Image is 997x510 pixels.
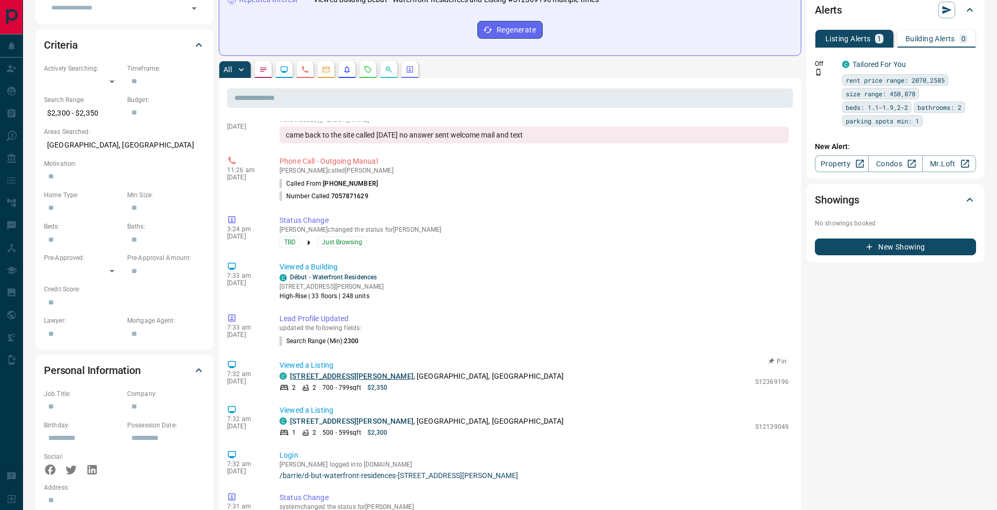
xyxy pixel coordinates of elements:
[127,389,205,399] p: Company:
[44,32,205,58] div: Criteria
[290,417,413,425] a: [STREET_ADDRESS][PERSON_NAME]
[877,35,881,42] p: 1
[227,415,264,423] p: 7:32 am
[44,483,205,492] p: Address:
[44,253,122,263] p: Pre-Approved:
[227,423,264,430] p: [DATE]
[301,65,309,74] svg: Calls
[227,233,264,240] p: [DATE]
[815,155,869,172] a: Property
[279,336,359,346] p: Search Range (Min) :
[44,95,122,105] p: Search Range:
[279,274,287,281] div: condos.ca
[292,428,296,437] p: 1
[187,1,201,16] button: Open
[127,421,205,430] p: Possession Date:
[815,2,842,18] h2: Alerts
[44,358,205,383] div: Personal Information
[322,428,361,437] p: 500 - 599 sqft
[322,383,361,392] p: 700 - 799 sqft
[385,65,393,74] svg: Opportunities
[825,35,871,42] p: Listing Alerts
[279,405,789,416] p: Viewed a Listing
[227,324,264,331] p: 7:33 am
[853,60,906,69] a: Tailored For You
[312,383,316,392] p: 2
[279,471,789,480] a: /barrie/d-but-waterfront-residences-[STREET_ADDRESS][PERSON_NAME]
[290,372,413,380] a: [STREET_ADDRESS][PERSON_NAME]
[846,116,919,126] span: parking spots min: 1
[227,225,264,233] p: 3:24 pm
[127,64,205,73] p: Timeframe:
[279,372,287,380] div: condos.ca
[227,123,264,130] p: [DATE]
[279,262,789,273] p: Viewed a Building
[279,226,789,233] p: [PERSON_NAME] changed the status for [PERSON_NAME]
[846,88,915,99] span: size range: 450,878
[279,324,789,332] p: updated the following fields:
[127,253,205,263] p: Pre-Approval Amount:
[322,237,362,247] span: Just Browsing
[279,461,789,468] p: [PERSON_NAME] logged into [DOMAIN_NAME]
[227,468,264,475] p: [DATE]
[292,383,296,392] p: 2
[127,222,205,231] p: Baths:
[290,274,377,281] a: Début - Waterfront Residences
[44,222,122,231] p: Beds:
[279,127,789,143] div: came back to the site called [DATE] no answer sent welcome mail and text
[815,141,976,152] p: New Alert:
[279,450,789,461] p: Login
[755,377,789,387] p: S12369196
[290,416,564,427] p: , [GEOGRAPHIC_DATA], [GEOGRAPHIC_DATA]
[842,61,849,68] div: condos.ca
[259,65,267,74] svg: Notes
[406,65,414,74] svg: Agent Actions
[322,65,330,74] svg: Emails
[290,371,564,382] p: , [GEOGRAPHIC_DATA], [GEOGRAPHIC_DATA]
[223,66,232,73] p: All
[323,180,378,187] span: [PHONE_NUMBER]
[127,190,205,200] p: Min Size:
[44,137,205,154] p: [GEOGRAPHIC_DATA], [GEOGRAPHIC_DATA]
[815,239,976,255] button: New Showing
[279,417,287,425] div: condos.ca
[44,389,122,399] p: Job Title:
[815,59,836,69] p: Off
[343,65,351,74] svg: Listing Alerts
[331,192,368,200] span: 7057871629
[367,383,388,392] p: $2,350
[44,316,122,325] p: Lawyer:
[44,64,122,73] p: Actively Searching:
[227,503,264,510] p: 7:31 am
[364,65,372,74] svg: Requests
[44,362,141,379] h2: Personal Information
[922,155,976,172] a: Mr.Loft
[227,370,264,378] p: 7:32 am
[367,428,388,437] p: $2,300
[815,191,859,208] h2: Showings
[279,179,378,188] p: Called From:
[344,337,359,345] span: 2300
[846,75,945,85] span: rent price range: 2070,2585
[815,69,822,76] svg: Push Notification Only
[279,191,368,201] p: Number Called:
[815,187,976,212] div: Showings
[44,421,122,430] p: Birthday:
[279,156,789,167] p: Phone Call - Outgoing Manual
[44,37,78,53] h2: Criteria
[961,35,966,42] p: 0
[127,316,205,325] p: Mortgage Agent:
[227,174,264,181] p: [DATE]
[279,167,789,174] p: [PERSON_NAME] called [PERSON_NAME]
[755,422,789,432] p: S12139049
[227,279,264,287] p: [DATE]
[280,65,288,74] svg: Lead Browsing Activity
[44,190,122,200] p: Home Type:
[44,452,122,461] p: Social:
[227,166,264,174] p: 11:26 am
[312,428,316,437] p: 2
[227,378,264,385] p: [DATE]
[905,35,955,42] p: Building Alerts
[279,360,789,371] p: Viewed a Listing
[44,127,205,137] p: Areas Searched:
